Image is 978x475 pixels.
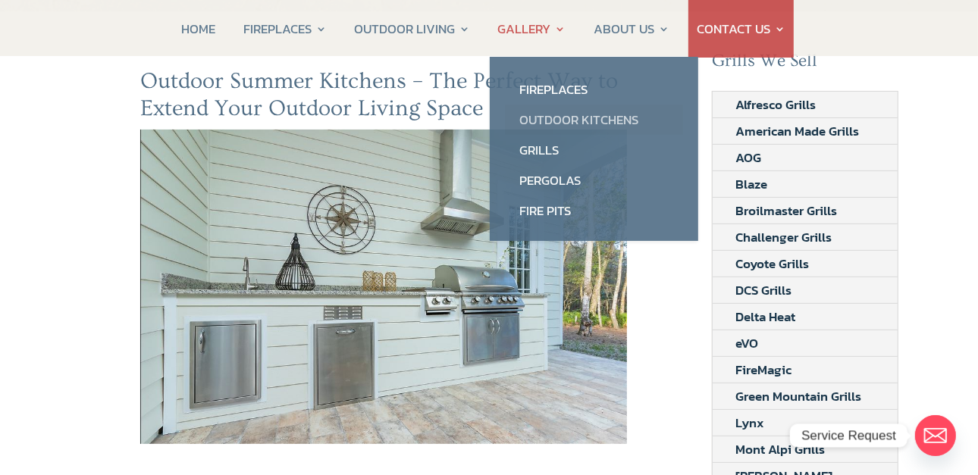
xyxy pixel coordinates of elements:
[713,410,787,436] a: Lynx
[713,251,832,277] a: Coyote Grills
[505,165,683,195] a: Pergolas
[713,118,882,144] a: American Made Grills
[505,195,683,226] a: Fire Pits
[713,198,860,223] a: Broilmaster Grills
[713,92,839,117] a: Alfresco Grills
[713,171,790,197] a: Blaze
[713,224,854,250] a: Challenger Grills
[505,135,683,165] a: Grills
[915,415,956,456] a: Email
[713,145,784,170] a: AOG
[713,277,814,303] a: DCS Grills
[713,436,848,462] a: Mont Alpi Grills
[140,130,627,444] img: outdoor summer kitchens jacksonville fl ormond beach fl construction solutions
[505,105,683,135] a: Outdoor Kitchens
[712,51,898,80] h2: Grills We Sell
[140,67,627,130] h2: Outdoor Summer Kitchens – The Perfect Way to Extend Your Outdoor Living Space
[713,304,818,330] a: Delta Heat
[713,357,814,383] a: FireMagic
[505,74,683,105] a: Fireplaces
[713,330,781,356] a: eVO
[713,383,884,409] a: Green Mountain Grills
